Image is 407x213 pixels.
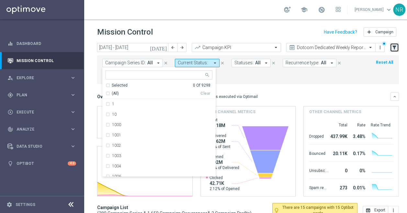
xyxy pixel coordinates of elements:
div: 437.99K [330,131,347,141]
i: add [367,29,372,35]
i: close [337,61,342,65]
span: All [147,60,153,66]
h3: Overview: [97,94,118,100]
div: lightbulb Optibot +10 [7,161,76,166]
span: Campaign Series ID: [105,60,146,66]
span: Statuses: [234,60,254,66]
button: track_changes Analyze keyboard_arrow_right [7,127,76,132]
input: Have Feedback? [324,30,357,34]
ng-select: Dotcom Dedicated Weekly Reporting [286,43,376,52]
label: 1 [112,102,114,106]
button: equalizer Dashboard [7,41,76,46]
i: close [271,61,276,65]
span: Clicked [209,175,240,180]
span: 17% of Delivered [209,165,239,170]
button: close [163,59,169,67]
i: more_vert [378,45,383,50]
h1: Mission Control [97,27,153,37]
i: arrow_drop_down [212,60,218,66]
div: Data Studio [7,144,70,149]
i: track_changes [7,126,13,132]
button: arrow_back [168,43,177,52]
i: arrow_forward [180,45,184,50]
button: close [271,59,277,67]
span: Campaign [375,30,393,34]
div: Total [330,122,347,128]
button: Data Studio keyboard_arrow_right [7,144,76,149]
span: Explore [17,76,70,80]
button: Current Status: arrow_drop_down [175,59,220,67]
i: filter_alt [391,45,397,50]
span: 2.02M [209,159,239,165]
i: keyboard_arrow_right [70,109,76,115]
button: Reset All [375,59,394,66]
div: 10 [106,109,212,120]
button: gps_fixed Plan keyboard_arrow_right [7,92,76,98]
div: 1004 [106,161,212,171]
i: lightbulb [7,161,13,166]
ng-dropdown-panel: Options list [102,83,216,177]
div: 20.11K [330,148,347,158]
i: keyboard_arrow_right [70,143,76,149]
div: Bounced [309,148,328,158]
span: keyboard_arrow_down [385,6,392,13]
input: Select date range [97,43,168,52]
h4: Main channel metrics [206,109,255,115]
div: 0 [330,165,347,175]
span: Analyze [17,127,70,131]
i: play_circle_outline [7,109,13,115]
button: keyboard_arrow_down [390,92,399,101]
button: close [336,59,342,67]
div: There are unsaved changes [382,41,386,46]
i: keyboard_arrow_down [392,94,397,99]
button: person_search Explore keyboard_arrow_right [7,75,76,80]
span: 95% of Sent [209,144,231,149]
div: 0% [350,165,365,175]
multiple-options-button: Export to CSV [363,208,399,213]
div: 0 Of 9298 [193,83,210,88]
label: 1000 [112,123,121,127]
button: play_circle_outline Execute keyboard_arrow_right [7,110,76,115]
div: NR [393,4,405,16]
i: keyboard_arrow_right [70,92,76,98]
a: [PERSON_NAME]keyboard_arrow_down [354,5,393,15]
span: All [321,60,326,66]
div: Dashboard [7,35,76,52]
i: trending_up [194,44,201,51]
div: Rate Trend [370,122,393,128]
div: Selected [112,83,128,88]
span: Data Studio [17,144,70,148]
label: 1001 [112,133,121,137]
a: Optibot [17,155,68,172]
button: Recurrence type: All arrow_drop_down [283,59,336,67]
i: arrow_drop_down [155,60,161,66]
div: Unsubscribed [309,165,328,175]
span: Sent [209,117,225,122]
button: arrow_forward [177,43,187,52]
span: Execute [17,110,70,114]
i: close [164,61,168,65]
div: 0.01% [350,182,365,192]
div: 273 [330,182,347,192]
ng-select: Campaign KPI [192,43,281,52]
div: +10 [68,161,76,165]
i: arrow_drop_down [263,60,269,66]
button: Statuses: All arrow_drop_down [232,59,271,67]
div: Explore [7,75,70,81]
span: Current Status: [178,60,208,66]
i: settings [6,202,12,208]
a: Dashboard [17,35,76,52]
div: Mission Control [7,52,76,69]
label: 10 [112,112,117,116]
i: person_search [7,75,13,81]
button: close [220,59,225,67]
div: Spam reported [309,182,328,192]
button: Mission Control [7,58,76,63]
i: more_vert [391,208,396,213]
a: Mission Control [17,52,76,69]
